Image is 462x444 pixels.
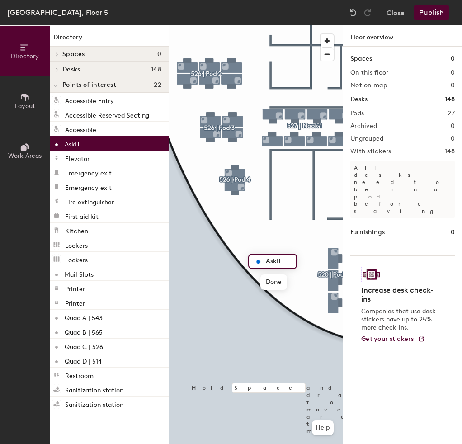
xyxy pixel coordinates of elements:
[350,227,385,237] h1: Furnishings
[350,82,387,89] h2: Not on map
[65,297,85,307] p: Printer
[65,283,85,293] p: Printer
[65,254,88,264] p: Lockers
[65,109,149,119] p: Accessible Reserved Seating
[65,225,88,235] p: Kitchen
[65,312,103,322] p: Quad A | 543
[65,123,96,134] p: Accessible
[151,66,161,73] span: 148
[7,7,108,18] div: [GEOGRAPHIC_DATA], Floor 5
[62,81,116,89] span: Points of interest
[65,398,123,409] p: Sanitization station
[62,66,80,73] span: Desks
[253,256,264,267] img: generic_marker
[65,210,99,221] p: First aid kit
[387,5,405,20] button: Close
[451,54,455,64] h1: 0
[11,52,39,60] span: Directory
[65,268,94,279] p: Mail Slots
[65,196,114,206] p: Fire extinguisher
[50,33,169,47] h1: Directory
[350,54,372,64] h1: Spaces
[451,227,455,237] h1: 0
[451,135,455,142] h2: 0
[350,161,455,218] p: All desks need to be in a pod before saving
[65,94,114,105] p: Accessible Entry
[65,239,88,250] p: Lockers
[15,102,35,110] span: Layout
[361,335,414,343] span: Get your stickers
[361,307,438,332] p: Companies that use desk stickers have up to 25% more check-ins.
[65,340,103,351] p: Quad C | 526
[349,8,358,17] img: Undo
[154,81,161,89] span: 22
[65,355,102,365] p: Quad D | 514
[350,148,391,155] h2: With stickers
[8,152,42,160] span: Work Areas
[350,94,368,104] h1: Desks
[451,123,455,130] h2: 0
[350,135,384,142] h2: Ungrouped
[62,51,85,58] span: Spaces
[361,286,438,304] h4: Increase desk check-ins
[451,69,455,76] h2: 0
[65,181,112,192] p: Emergency exit
[361,267,382,282] img: Sticker logo
[65,369,94,380] p: Restroom
[350,123,377,130] h2: Archived
[350,69,389,76] h2: On this floor
[451,82,455,89] h2: 0
[361,335,425,343] a: Get your stickers
[363,8,372,17] img: Redo
[445,148,455,155] h2: 148
[448,110,455,117] h2: 27
[65,167,112,177] p: Emergency exit
[65,138,80,148] p: AskIT
[157,51,161,58] span: 0
[65,326,103,336] p: Quad B | 565
[65,384,123,394] p: Sanitization station
[414,5,449,20] button: Publish
[343,25,462,47] h1: Floor overview
[65,152,90,163] p: Elevator
[260,274,287,290] span: Done
[350,110,364,117] h2: Pods
[445,94,455,104] h1: 148
[312,420,334,435] button: Help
